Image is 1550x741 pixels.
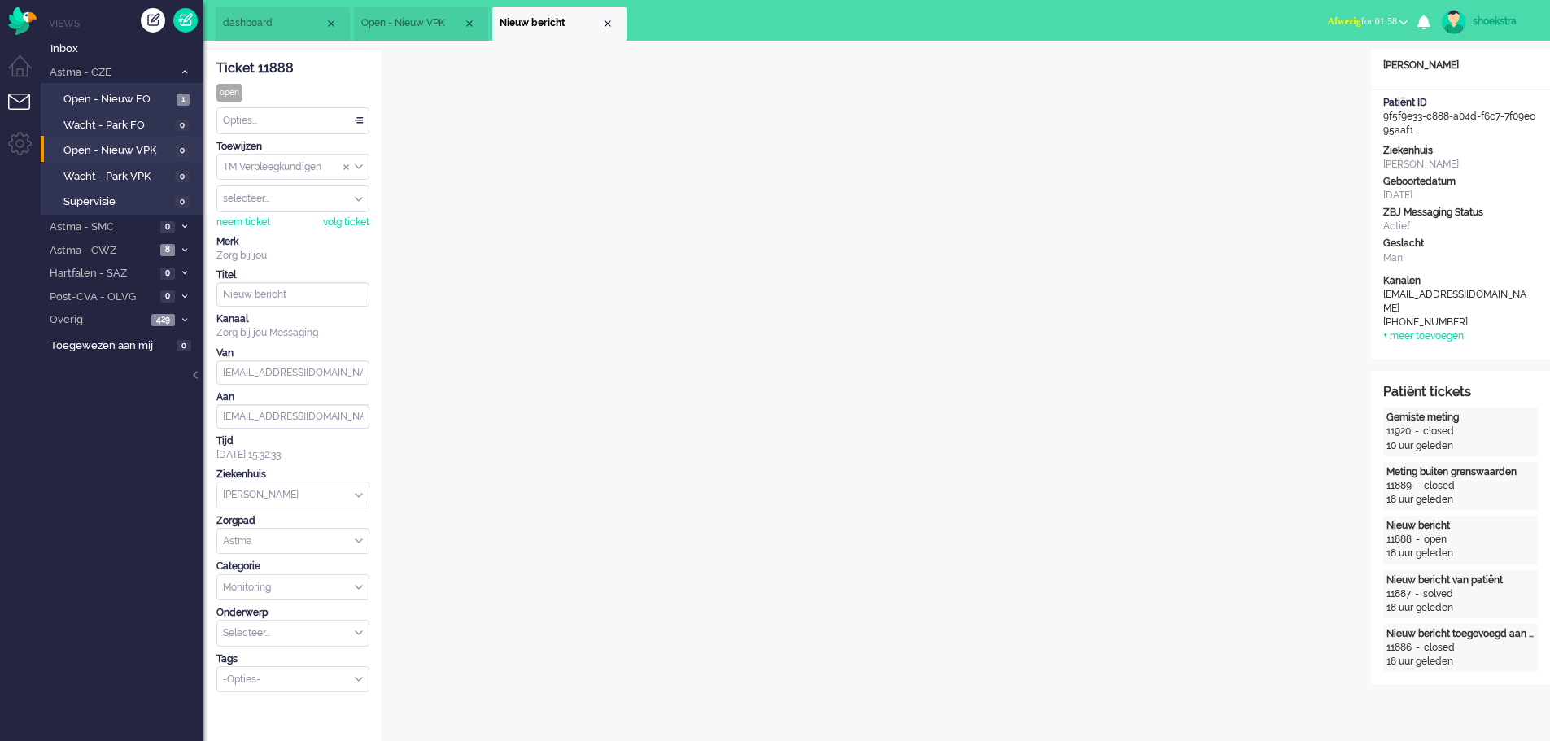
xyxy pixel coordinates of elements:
a: Open - Nieuw VPK 0 [47,141,202,159]
div: closed [1424,641,1455,655]
div: Close tab [601,17,614,30]
a: Quick Ticket [173,8,198,33]
div: Zorg bij jou Messaging [216,326,369,340]
div: Geboortedatum [1383,175,1538,189]
div: Close tab [325,17,338,30]
span: Toegewezen aan mij [50,338,172,354]
div: ZBJ Messaging Status [1383,206,1538,220]
span: Afwezig [1327,15,1360,27]
li: Views [49,16,203,30]
div: - [1412,479,1424,493]
a: Toegewezen aan mij 0 [47,336,203,354]
div: solved [1423,587,1453,601]
span: Wacht - Park FO [63,118,171,133]
div: volg ticket [323,216,369,229]
div: Select Tags [216,666,369,693]
div: - [1412,641,1424,655]
a: Wacht - Park FO 0 [47,116,202,133]
a: Wacht - Park VPK 0 [47,167,202,185]
div: - [1411,425,1423,438]
div: neem ticket [216,216,270,229]
span: 429 [151,314,175,326]
a: shoekstra [1439,10,1534,34]
div: Meting buiten grenswaarden [1386,465,1535,479]
div: Merk [216,235,369,249]
div: [PERSON_NAME] [1371,59,1550,72]
div: open [216,84,242,102]
div: Nieuw bericht van patiënt [1386,573,1535,587]
span: dashboard [223,16,325,30]
div: Tags [216,652,369,666]
span: 0 [175,120,190,132]
div: Kanaal [216,312,369,326]
div: 9f5f9e33-c888-a04d-f6c7-7f09ec95aaf1 [1371,96,1550,137]
li: Tickets menu [8,94,45,130]
div: Patiënt tickets [1383,383,1538,402]
span: Open - Nieuw VPK [361,16,463,30]
div: Categorie [216,560,369,573]
span: Supervisie [63,194,171,210]
div: 18 uur geleden [1386,493,1535,507]
span: Inbox [50,41,203,57]
li: Admin menu [8,132,45,168]
div: Actief [1383,220,1538,233]
a: Omnidesk [8,11,37,23]
span: Overig [47,312,146,328]
div: open [1424,533,1447,547]
a: Inbox [47,39,203,57]
div: closed [1424,479,1455,493]
div: - [1411,587,1423,601]
div: Close tab [463,17,476,30]
li: View [354,7,488,41]
span: 0 [160,268,175,280]
div: Nieuw bericht [1386,519,1535,533]
div: 11886 [1386,641,1412,655]
div: Onderwerp [216,606,369,620]
div: [PERSON_NAME] [1383,158,1538,172]
div: Aan [216,390,369,404]
div: Patiënt ID [1383,96,1538,110]
div: closed [1423,425,1454,438]
div: Creëer ticket [141,8,165,33]
li: 11888 [492,7,627,41]
div: Toewijzen [216,140,369,154]
div: Zorgpad [216,514,369,528]
span: Hartfalen - SAZ [47,266,155,281]
span: Open - Nieuw FO [63,92,172,107]
div: 11889 [1386,479,1412,493]
li: Afwezigfor 01:58 [1317,5,1417,41]
div: 11920 [1386,425,1411,438]
div: [EMAIL_ADDRESS][DOMAIN_NAME] [1383,288,1530,316]
div: Man [1383,251,1538,265]
div: Ziekenhuis [216,468,369,482]
span: 0 [175,171,190,183]
button: Afwezigfor 01:58 [1317,10,1417,33]
div: 10 uur geleden [1386,439,1535,453]
div: [DATE] [1383,189,1538,203]
div: Assign Group [216,154,369,181]
span: Nieuw bericht [500,16,601,30]
span: 0 [175,145,190,157]
div: [PHONE_NUMBER] [1383,316,1530,329]
img: flow_omnibird.svg [8,7,37,35]
a: Supervisie 0 [47,192,202,210]
span: Post-CVA - OLVG [47,290,155,305]
li: Dashboard [216,7,350,41]
div: 18 uur geleden [1386,547,1535,560]
div: Van [216,347,369,360]
div: Zorg bij jou [216,249,369,263]
span: Astma - SMC [47,220,155,235]
div: 11888 [1386,533,1412,547]
div: - [1412,533,1424,547]
div: 18 uur geleden [1386,601,1535,615]
div: Gemiste meting [1386,411,1535,425]
div: Ziekenhuis [1383,144,1538,158]
li: Dashboard menu [8,55,45,92]
div: 18 uur geleden [1386,655,1535,669]
div: Assign User [216,185,369,212]
div: 11887 [1386,587,1411,601]
span: Wacht - Park VPK [63,169,171,185]
span: 0 [160,290,175,303]
div: Geslacht [1383,237,1538,251]
div: Ticket 11888 [216,59,369,78]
